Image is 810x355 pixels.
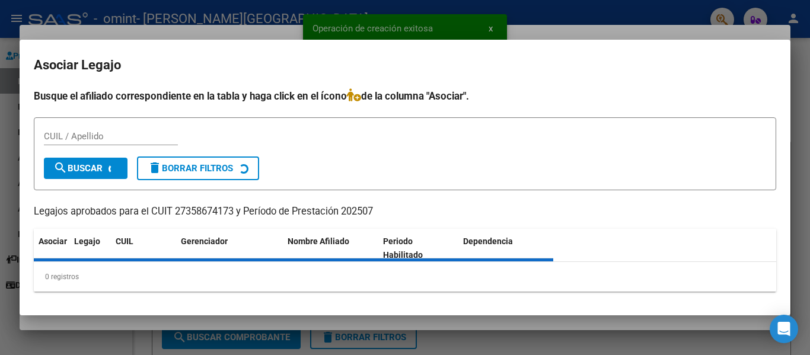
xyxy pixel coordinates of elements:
h2: Asociar Legajo [34,54,776,76]
h4: Busque el afiliado correspondiente en la tabla y haga click en el ícono de la columna "Asociar". [34,88,776,104]
datatable-header-cell: Gerenciador [176,229,283,268]
div: 0 registros [34,262,776,292]
datatable-header-cell: Nombre Afiliado [283,229,378,268]
mat-icon: search [53,161,68,175]
datatable-header-cell: Dependencia [458,229,554,268]
span: Gerenciador [181,236,228,246]
span: Dependencia [463,236,513,246]
datatable-header-cell: Periodo Habilitado [378,229,458,268]
button: Buscar [44,158,127,179]
span: Borrar Filtros [148,163,233,174]
span: Nombre Afiliado [288,236,349,246]
datatable-header-cell: Asociar [34,229,69,268]
span: Asociar [39,236,67,246]
p: Legajos aprobados para el CUIT 27358674173 y Período de Prestación 202507 [34,204,776,219]
span: Periodo Habilitado [383,236,423,260]
span: Buscar [53,163,103,174]
span: CUIL [116,236,133,246]
span: Legajo [74,236,100,246]
datatable-header-cell: CUIL [111,229,176,268]
mat-icon: delete [148,161,162,175]
button: Borrar Filtros [137,156,259,180]
datatable-header-cell: Legajo [69,229,111,268]
div: Open Intercom Messenger [770,315,798,343]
